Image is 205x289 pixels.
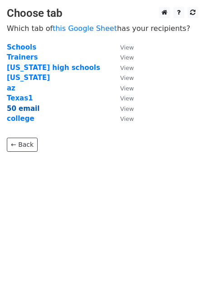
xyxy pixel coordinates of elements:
[7,64,100,72] a: [US_STATE] high schools
[120,115,134,122] small: View
[7,105,39,113] a: 50 email
[111,94,134,102] a: View
[7,74,50,82] a: [US_STATE]
[120,75,134,81] small: View
[120,44,134,51] small: View
[160,245,205,289] iframe: Chat Widget
[111,64,134,72] a: View
[7,24,198,33] p: Which tab of has your recipients?
[111,74,134,82] a: View
[7,138,38,152] a: ← Back
[120,105,134,112] small: View
[53,24,117,33] a: this Google Sheet
[7,43,36,51] a: Schools
[7,7,198,20] h3: Choose tab
[7,53,38,61] a: Trainers
[111,84,134,92] a: View
[111,43,134,51] a: View
[7,94,33,102] a: Texas1
[120,65,134,71] small: View
[111,53,134,61] a: View
[120,85,134,92] small: View
[7,84,15,92] a: az
[111,115,134,123] a: View
[120,95,134,102] small: View
[120,54,134,61] small: View
[7,115,34,123] a: college
[111,105,134,113] a: View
